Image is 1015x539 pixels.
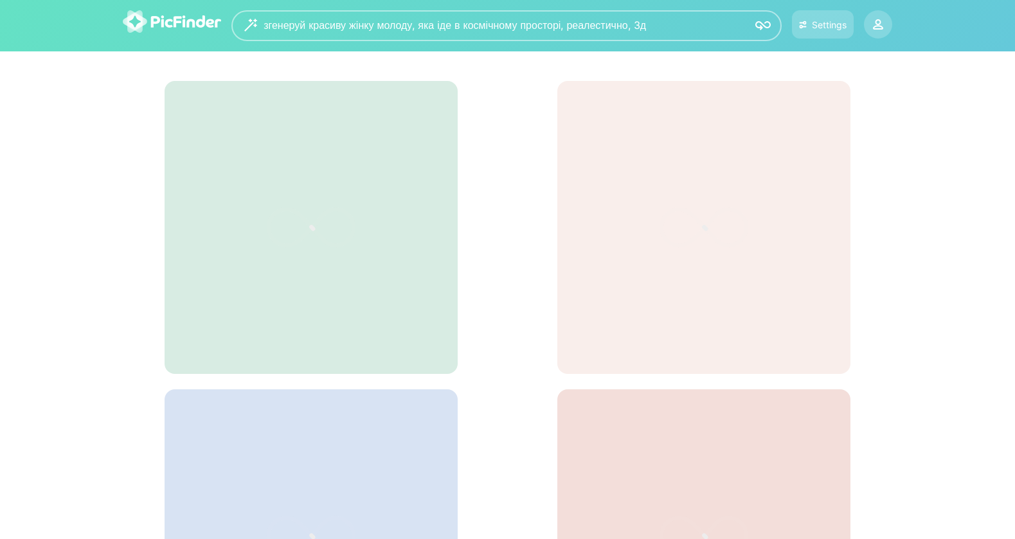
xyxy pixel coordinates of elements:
div: Settings [812,19,847,30]
img: icon-settings.svg [799,19,807,30]
img: logo-picfinder-white-transparent.svg [123,10,221,33]
img: wizard.svg [244,19,257,31]
img: icon-search.svg [755,18,771,33]
button: Settings [792,10,854,39]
